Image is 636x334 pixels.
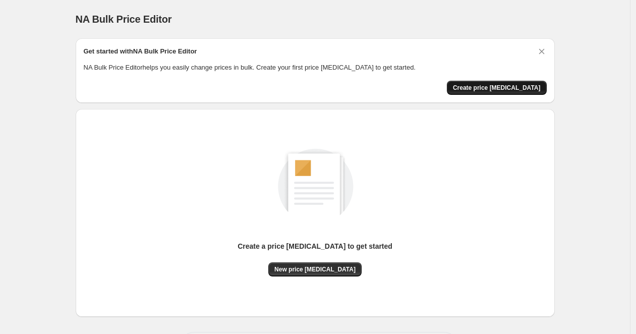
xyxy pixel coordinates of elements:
p: NA Bulk Price Editor helps you easily change prices in bulk. Create your first price [MEDICAL_DAT... [84,63,547,73]
button: New price [MEDICAL_DATA] [268,262,362,276]
span: NA Bulk Price Editor [76,14,172,25]
span: New price [MEDICAL_DATA] [274,265,356,273]
button: Create price change job [447,81,547,95]
p: Create a price [MEDICAL_DATA] to get started [238,241,392,251]
span: Create price [MEDICAL_DATA] [453,84,541,92]
h2: Get started with NA Bulk Price Editor [84,46,197,57]
button: Dismiss card [537,46,547,57]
